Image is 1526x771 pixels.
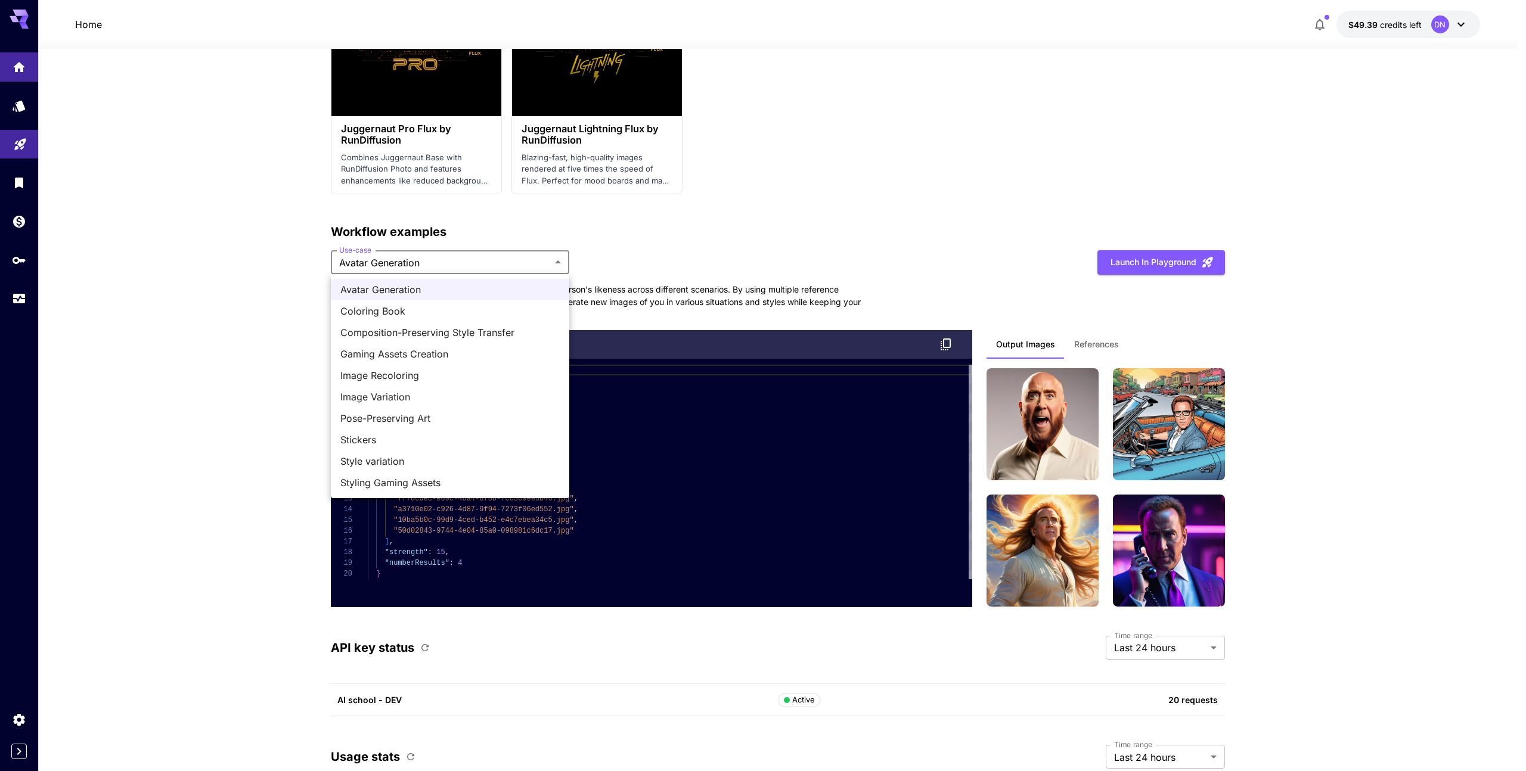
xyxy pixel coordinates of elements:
[340,325,560,340] span: Composition-Preserving Style Transfer
[340,433,560,447] span: Stickers
[340,475,560,490] span: Styling Gaming Assets
[340,411,560,425] span: Pose-Preserving Art
[340,390,560,404] span: Image Variation
[340,304,560,318] span: Coloring Book
[340,454,560,468] span: Style variation
[340,368,560,383] span: Image Recoloring
[340,282,560,297] span: Avatar Generation
[340,347,560,361] span: Gaming Assets Creation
